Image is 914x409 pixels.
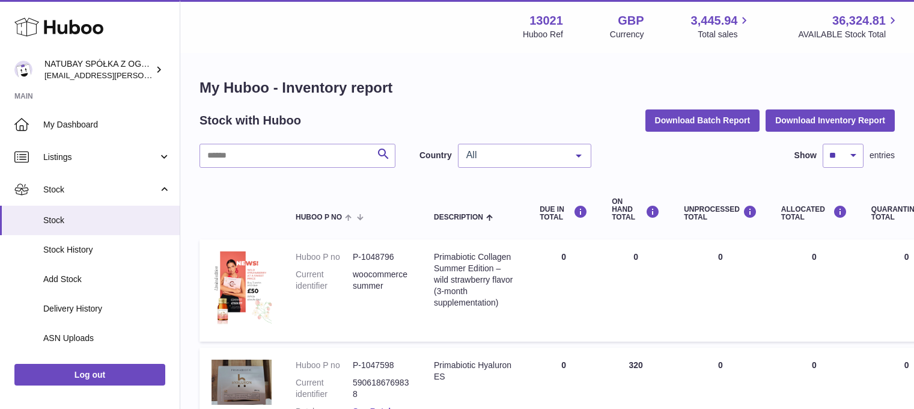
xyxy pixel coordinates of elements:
button: Download Inventory Report [766,109,895,131]
td: 0 [600,239,672,342]
img: product image [212,251,272,327]
a: 36,324.81 AVAILABLE Stock Total [798,13,900,40]
dt: Current identifier [296,377,353,400]
span: Listings [43,152,158,163]
dt: Current identifier [296,269,353,292]
dd: P-1047598 [353,360,410,371]
span: Add Stock [43,274,171,285]
div: ALLOCATED Total [781,205,847,221]
div: UNPROCESSED Total [684,205,757,221]
label: Country [419,150,452,161]
span: 0 [904,252,909,262]
h1: My Huboo - Inventory report [200,78,895,97]
a: Log out [14,364,165,386]
span: Stock [43,184,158,195]
span: AVAILABLE Stock Total [798,29,900,40]
strong: 13021 [529,13,563,29]
td: 0 [528,239,600,342]
button: Download Batch Report [645,109,760,131]
label: Show [794,150,817,161]
img: kacper.antkowski@natubay.pl [14,61,32,79]
span: 0 [904,360,909,370]
span: 3,445.94 [691,13,738,29]
dd: woocommercesummer [353,269,410,292]
div: Primabiotic Hyaluron ES [434,360,516,383]
td: 0 [672,239,769,342]
td: 0 [769,239,859,342]
div: DUE IN TOTAL [540,205,588,221]
dt: Huboo P no [296,251,353,263]
span: Stock [43,215,171,226]
div: Primabiotic Collagen Summer Edition – wild strawberry flavor (3-month supplementation) [434,251,516,308]
div: Huboo Ref [523,29,563,40]
h2: Stock with Huboo [200,112,301,129]
span: entries [870,150,895,161]
span: Huboo P no [296,214,342,221]
span: My Dashboard [43,119,171,131]
strong: GBP [618,13,644,29]
span: [EMAIL_ADDRESS][PERSON_NAME][DOMAIN_NAME] [44,70,241,80]
span: Total sales [698,29,751,40]
span: 36,324.81 [832,13,886,29]
dd: P-1048796 [353,251,410,263]
div: Currency [610,29,644,40]
dt: Huboo P no [296,360,353,371]
span: All [463,149,567,161]
div: NATUBAY SPÓŁKA Z OGRANICZONĄ ODPOWIEDZIALNOŚCIĄ [44,58,153,81]
span: Description [434,214,483,221]
a: 3,445.94 Total sales [691,13,752,40]
span: Delivery History [43,303,171,315]
img: product image [212,360,272,405]
dd: 5906186769838 [353,377,410,400]
div: ON HAND Total [612,198,660,222]
span: Stock History [43,244,171,256]
span: ASN Uploads [43,333,171,344]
